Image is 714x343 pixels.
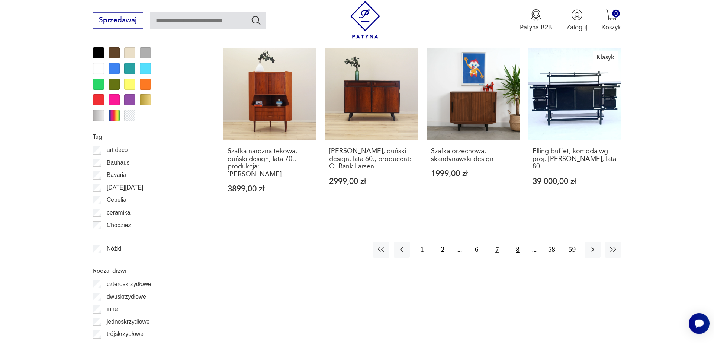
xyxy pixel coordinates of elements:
[509,242,525,258] button: 8
[93,18,143,24] a: Sprzedawaj
[533,147,617,170] h3: Elling buffet, komoda wg proj. [PERSON_NAME], lata 80.
[347,1,384,39] img: Patyna - sklep z meblami i dekoracjami vintage
[520,23,552,32] p: Patyna B2B
[107,329,144,339] p: trójskrzydłowe
[533,178,617,185] p: 39 000,00 zł
[431,147,516,163] h3: Szafka orzechowa, skandynawski design
[325,48,418,210] a: Szafka palisandrowa, duński design, lata 60., producent: O. Bank Larsen[PERSON_NAME], duński desi...
[566,23,587,32] p: Zaloguj
[329,147,414,170] h3: [PERSON_NAME], duński design, lata 60., producent: O. Bank Larsen
[228,185,312,193] p: 3899,00 zł
[107,244,121,254] p: Nóżki
[520,9,552,32] a: Ikona medaluPatyna B2B
[107,145,128,155] p: art deco
[601,23,621,32] p: Koszyk
[489,242,505,258] button: 7
[107,292,146,302] p: dwuskrzydłowe
[571,9,583,21] img: Ikonka użytkownika
[520,9,552,32] button: Patyna B2B
[107,279,151,289] p: czteroskrzydłowe
[223,48,316,210] a: Szafka narożna tekowa, duński design, lata 70., produkcja: DaniaSzafka narożna tekowa, duński des...
[251,15,261,26] button: Szukaj
[564,242,580,258] button: 59
[107,195,126,205] p: Cepelia
[107,158,130,168] p: Bauhaus
[107,170,126,180] p: Bavaria
[435,242,451,258] button: 2
[107,304,118,314] p: inne
[427,48,520,210] a: Szafka orzechowa, skandynawski designSzafka orzechowa, skandynawski design1999,00 zł
[431,170,516,178] p: 1999,00 zł
[93,266,202,276] p: Rodzaj drzwi
[329,178,414,185] p: 2999,00 zł
[469,242,485,258] button: 6
[601,9,621,32] button: 0Koszyk
[612,10,620,18] div: 0
[107,233,129,242] p: Ćmielów
[228,147,312,178] h3: Szafka narożna tekowa, duński design, lata 70., produkcja: [PERSON_NAME]
[107,220,131,230] p: Chodzież
[544,242,560,258] button: 58
[107,208,130,217] p: ceramika
[566,9,587,32] button: Zaloguj
[689,313,710,334] iframe: Smartsupp widget button
[93,12,143,29] button: Sprzedawaj
[107,183,143,193] p: [DATE][DATE]
[107,317,149,327] p: jednoskrzydłowe
[93,132,202,142] p: Tag
[530,9,542,21] img: Ikona medalu
[528,48,621,210] a: KlasykElling buffet, komoda wg proj. Gerrita Rietvelda, lata 80.Elling buffet, komoda wg proj. [P...
[605,9,617,21] img: Ikona koszyka
[414,242,430,258] button: 1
